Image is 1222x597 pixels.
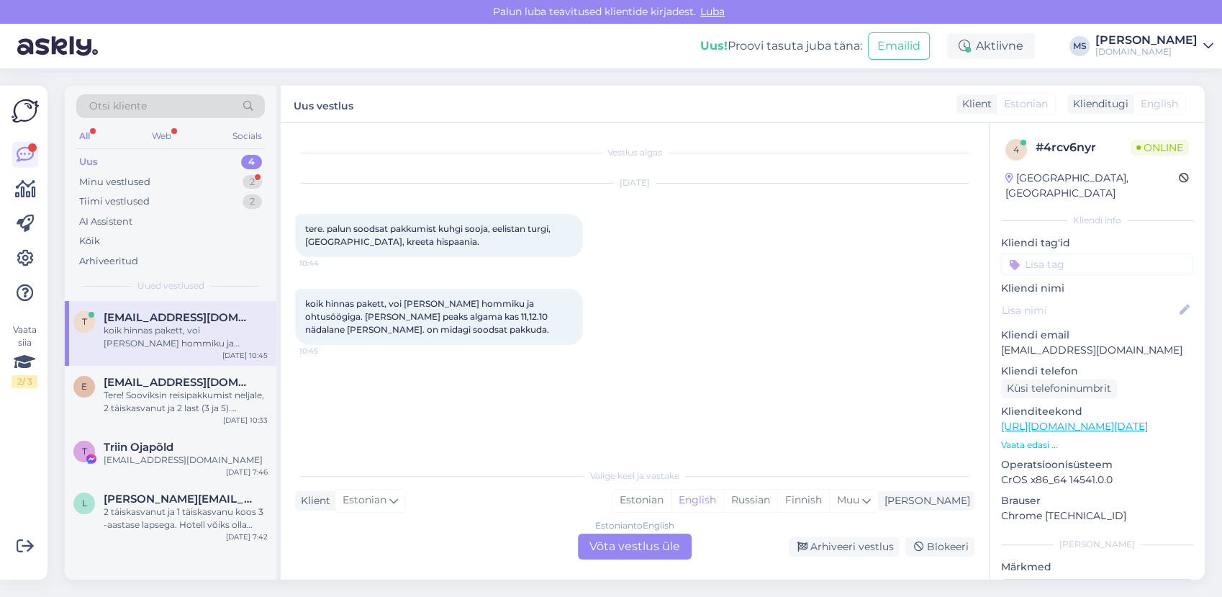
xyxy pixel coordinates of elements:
div: [EMAIL_ADDRESS][DOMAIN_NAME] [104,454,268,467]
p: Märkmed [1001,560,1193,575]
div: [DATE] 7:42 [226,531,268,542]
a: [URL][DOMAIN_NAME][DATE] [1001,420,1148,433]
div: 4 [241,155,262,169]
div: Estonian [612,490,671,511]
div: Uus [79,155,98,169]
div: Socials [230,127,265,145]
span: Estonian [1004,96,1048,112]
span: koik hinnas pakett, voi [PERSON_NAME] hommiku ja ohtusöögiga. [PERSON_NAME] peaks algama kas 11,1... [305,298,550,335]
div: Blokeeri [905,537,974,557]
span: tere. palun soodsat pakkumist kuhgi sooja, eelistan turgi, [GEOGRAPHIC_DATA], kreeta hispaania. [305,223,553,247]
span: triin.lyys@mail.ee [104,311,253,324]
div: [PERSON_NAME] [1095,35,1198,46]
div: koik hinnas pakett, voi [PERSON_NAME] hommiku ja ohtusöögiga. [PERSON_NAME] peaks algama kas 11,1... [104,324,268,350]
div: [PERSON_NAME] [1001,538,1193,551]
span: Laura.rahe84@gmail.com [104,493,253,506]
div: [DATE] [295,176,974,189]
span: Otsi kliente [89,99,147,114]
div: 2 täiskasvanut ja 1 täiskasvanu koos 3 -aastase lapsega. Hotell võiks olla mitte lennujaamast väg... [104,506,268,531]
p: Brauser [1001,493,1193,508]
div: [GEOGRAPHIC_DATA], [GEOGRAPHIC_DATA] [1005,171,1179,201]
span: Estonian [343,493,386,508]
p: Vaata edasi ... [1001,439,1193,452]
div: MS [1069,36,1090,56]
button: Emailid [868,32,930,60]
span: e [81,381,87,392]
div: Kõik [79,234,100,248]
span: 10:44 [299,258,353,269]
div: [DATE] 7:46 [226,467,268,477]
input: Lisa nimi [1002,302,1177,318]
span: T [82,446,87,457]
span: Triin Ojapõld [104,441,173,454]
span: t [82,316,87,327]
p: Kliendi tag'id [1001,235,1193,251]
div: Arhiveeritud [79,254,138,269]
span: 10:45 [299,346,353,356]
a: [PERSON_NAME][DOMAIN_NAME] [1095,35,1213,58]
label: Uus vestlus [294,94,353,114]
div: Tere! Sooviksin reisipakkumist neljale, 2 täiskasvanut ja 2 last (3 ja 5). Sooviksin kõik hinnas ... [104,389,268,415]
span: Uued vestlused [137,279,204,292]
div: Võta vestlus üle [578,534,692,560]
div: [DATE] 10:33 [223,415,268,426]
div: Klient [295,493,330,508]
div: Vaata siia [12,323,37,388]
p: Kliendi telefon [1001,364,1193,379]
span: English [1141,96,1178,112]
div: Klient [956,96,992,112]
p: Kliendi email [1001,328,1193,343]
div: Vestlus algas [295,146,974,159]
p: CrOS x86_64 14541.0.0 [1001,472,1193,488]
b: Uus! [700,39,728,53]
p: Kliendi nimi [1001,281,1193,296]
span: 4 [1013,144,1019,155]
span: L [82,498,87,508]
span: Muu [837,493,859,506]
div: English [671,490,723,511]
input: Lisa tag [1001,253,1193,275]
p: [EMAIL_ADDRESS][DOMAIN_NAME] [1001,343,1193,358]
div: Valige keel ja vastake [295,470,974,482]
div: Kliendi info [1001,214,1193,227]
div: Aktiivne [947,33,1035,59]
span: Online [1131,140,1189,156]
div: Küsi telefoninumbrit [1001,379,1117,398]
div: Finnish [777,490,829,511]
div: AI Assistent [79,215,132,229]
div: Klienditugi [1067,96,1128,112]
div: Russian [723,490,777,511]
div: [PERSON_NAME] [879,493,970,508]
div: 2 [243,175,262,189]
div: 2 [243,194,262,209]
div: [DOMAIN_NAME] [1095,46,1198,58]
p: Operatsioonisüsteem [1001,457,1193,472]
div: Tiimi vestlused [79,194,150,209]
div: [DATE] 10:45 [222,350,268,361]
div: Arhiveeri vestlus [789,537,900,557]
img: Askly Logo [12,97,39,125]
p: Klienditeekond [1001,404,1193,419]
div: Minu vestlused [79,175,150,189]
div: All [76,127,93,145]
div: Estonian to English [595,519,674,532]
div: # 4rcv6nyr [1036,139,1131,156]
span: Luba [696,5,729,18]
span: emmaurb@hotmail.com [104,376,253,389]
div: 2 / 3 [12,375,37,388]
div: Proovi tasuta juba täna: [700,37,862,55]
p: Chrome [TECHNICAL_ID] [1001,508,1193,524]
div: Web [149,127,174,145]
